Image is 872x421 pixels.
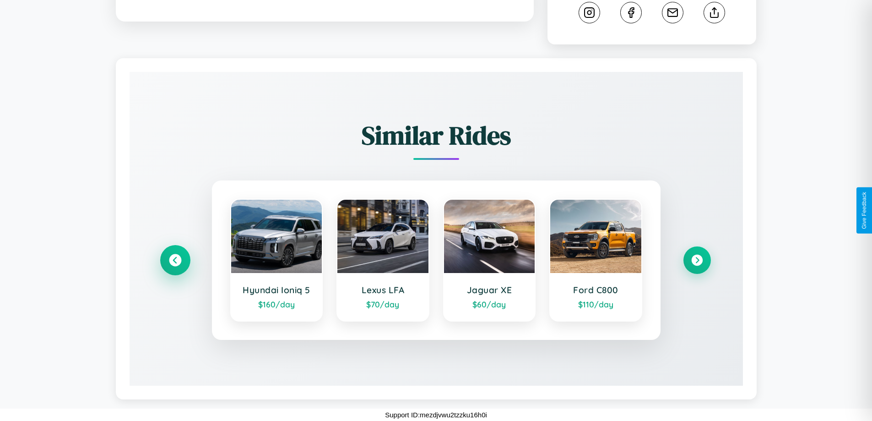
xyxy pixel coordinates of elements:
[549,199,642,322] a: Ford C800$110/day
[385,409,487,421] p: Support ID: mezdjvwu2tzzku16h0i
[559,284,632,295] h3: Ford C800
[347,284,419,295] h3: Lexus LFA
[240,284,313,295] h3: Hyundai Ioniq 5
[559,299,632,309] div: $ 110 /day
[443,199,536,322] a: Jaguar XE$60/day
[347,299,419,309] div: $ 70 /day
[453,284,526,295] h3: Jaguar XE
[230,199,323,322] a: Hyundai Ioniq 5$160/day
[336,199,429,322] a: Lexus LFA$70/day
[453,299,526,309] div: $ 60 /day
[861,192,867,229] div: Give Feedback
[240,299,313,309] div: $ 160 /day
[162,118,711,153] h2: Similar Rides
